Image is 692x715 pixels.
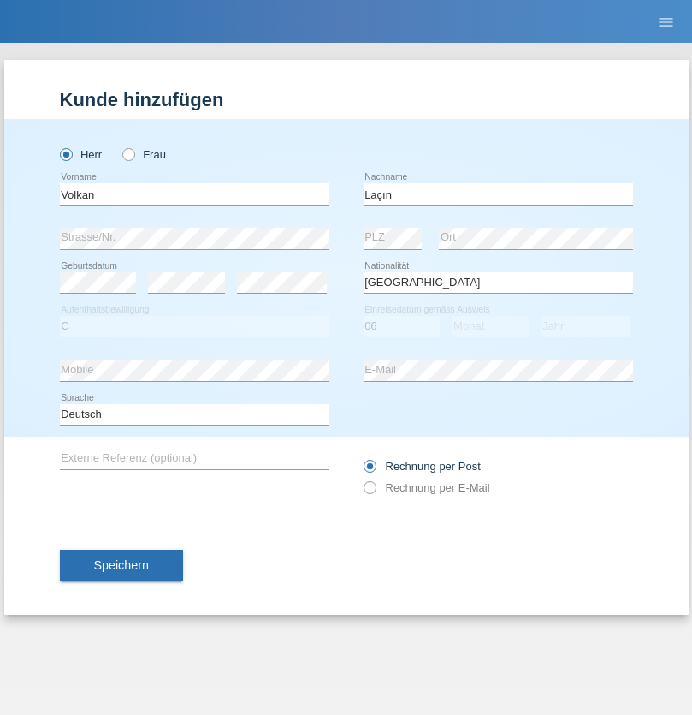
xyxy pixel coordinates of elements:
input: Frau [122,148,133,159]
label: Frau [122,148,166,161]
label: Rechnung per E-Mail [364,481,490,494]
label: Herr [60,148,103,161]
button: Speichern [60,550,183,582]
a: menu [649,16,683,27]
label: Rechnung per Post [364,460,481,473]
input: Herr [60,148,71,159]
span: Speichern [94,558,149,572]
i: menu [658,14,675,31]
input: Rechnung per E-Mail [364,481,375,503]
input: Rechnung per Post [364,460,375,481]
h1: Kunde hinzufügen [60,89,633,110]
